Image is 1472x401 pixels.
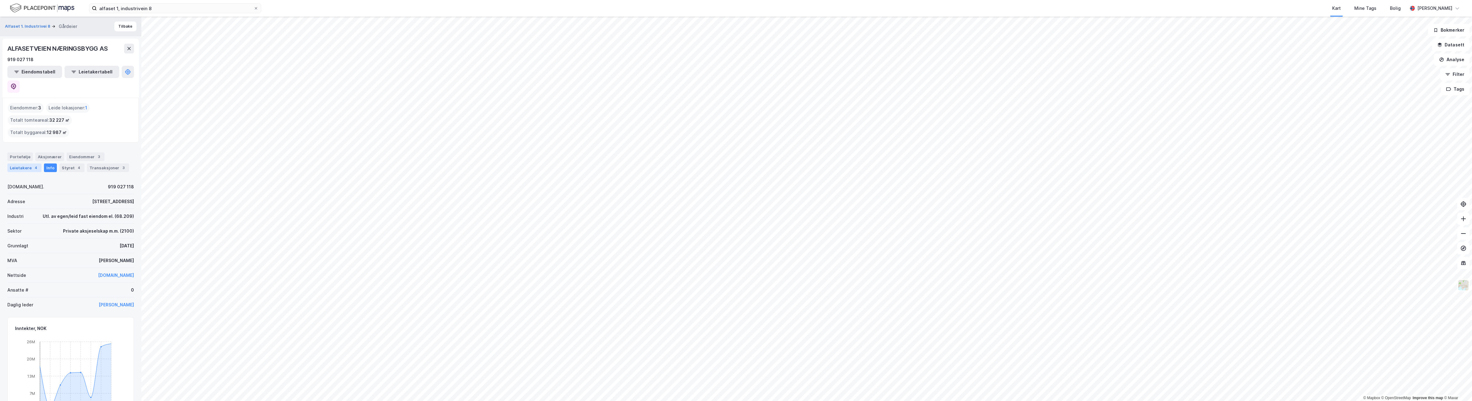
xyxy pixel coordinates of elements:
[67,152,104,161] div: Eiendommer
[7,152,33,161] div: Portefølje
[7,227,22,235] div: Sektor
[27,339,35,344] tspan: 26M
[114,22,136,31] button: Tilbake
[10,3,74,14] img: logo.f888ab2527a4732fd821a326f86c7f29.svg
[7,242,28,250] div: Grunnlagt
[1440,68,1470,81] button: Filter
[49,116,69,124] span: 32 227 ㎡
[7,272,26,279] div: Nettside
[7,183,44,191] div: [DOMAIN_NAME].
[33,165,39,171] div: 4
[99,257,134,264] div: [PERSON_NAME]
[8,115,72,125] div: Totalt tomteareal :
[1441,83,1470,95] button: Tags
[131,286,134,294] div: 0
[8,128,69,137] div: Totalt byggareal :
[47,129,67,136] span: 12 987 ㎡
[43,213,134,220] div: Utl. av egen/leid fast eiendom el. (68.209)
[1413,396,1443,400] a: Improve this map
[76,165,82,171] div: 4
[97,4,254,13] input: Søk på adresse, matrikkel, gårdeiere, leietakere eller personer
[1363,396,1380,400] a: Mapbox
[120,165,127,171] div: 3
[7,286,28,294] div: Ansatte #
[8,103,44,113] div: Eiendommer :
[46,103,90,113] div: Leide lokasjoner :
[7,66,62,78] button: Eiendomstabell
[59,23,77,30] div: Gårdeier
[30,391,35,395] tspan: 7M
[108,183,134,191] div: 919 027 118
[87,163,129,172] div: Transaksjoner
[35,152,64,161] div: Aksjonærer
[5,23,52,29] button: Alfaset 1. Industrivei 8
[85,104,87,112] span: 1
[1332,5,1341,12] div: Kart
[7,257,17,264] div: MVA
[7,44,109,53] div: ALFASETVEIEN NÆRINGSBYGG AS
[1417,5,1452,12] div: [PERSON_NAME]
[7,56,33,63] div: 919 027 118
[59,163,85,172] div: Styret
[1434,53,1470,66] button: Analyse
[7,163,41,172] div: Leietakere
[96,154,102,160] div: 3
[1432,39,1470,51] button: Datasett
[1458,279,1469,291] img: Z
[15,325,46,332] div: Inntekter, NOK
[1354,5,1376,12] div: Mine Tags
[7,301,33,309] div: Daglig leder
[44,163,57,172] div: Info
[27,373,35,378] tspan: 13M
[7,198,25,205] div: Adresse
[65,66,119,78] button: Leietakertabell
[38,104,41,112] span: 3
[1428,24,1470,36] button: Bokmerker
[1441,372,1472,401] iframe: Chat Widget
[27,356,35,361] tspan: 20M
[1381,396,1411,400] a: OpenStreetMap
[92,198,134,205] div: [STREET_ADDRESS]
[98,273,134,278] a: [DOMAIN_NAME]
[120,242,134,250] div: [DATE]
[63,227,134,235] div: Private aksjeselskap m.m. (2100)
[1390,5,1401,12] div: Bolig
[7,213,24,220] div: Industri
